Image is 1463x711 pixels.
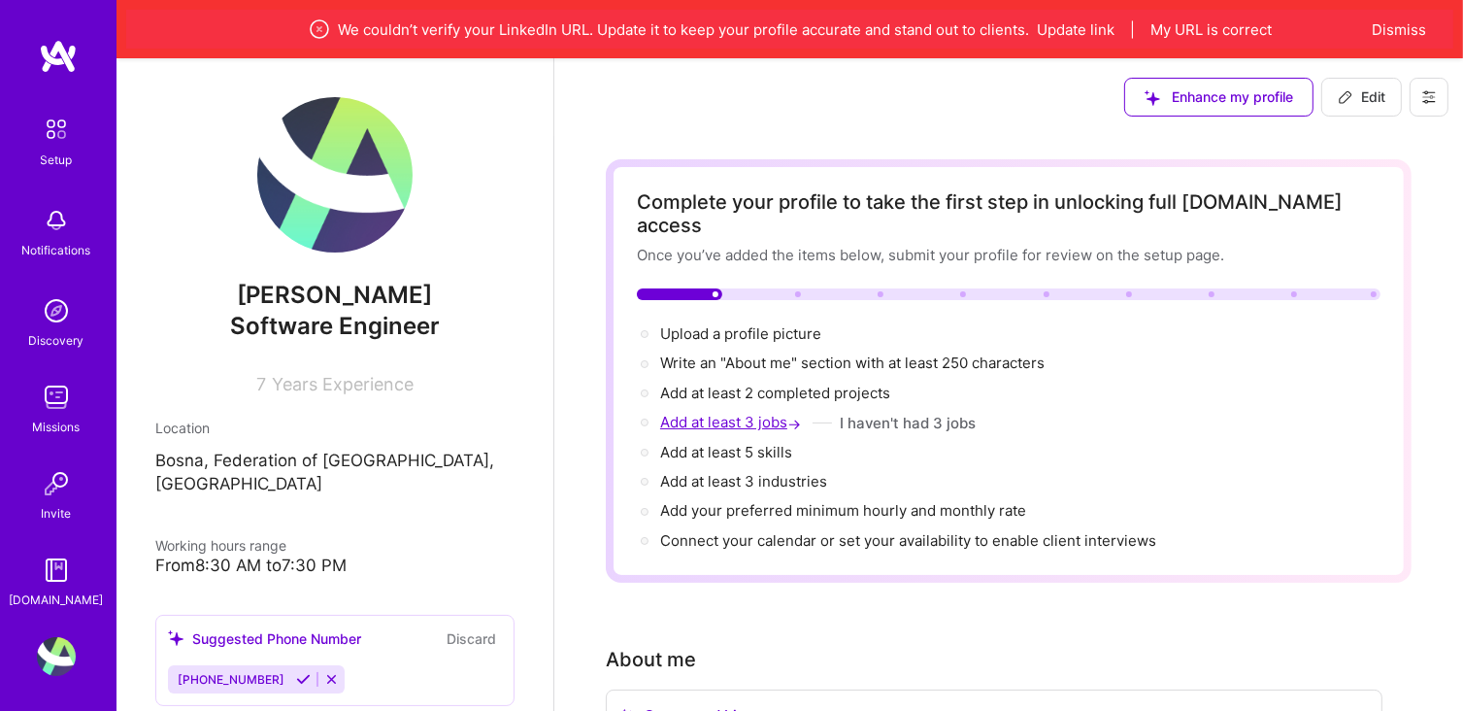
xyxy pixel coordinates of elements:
span: Write an "About me" section with at least 250 characters [660,354,1048,372]
span: Add your preferred minimum hourly and monthly rate [660,501,1026,520]
img: discovery [37,291,76,330]
span: Edit [1338,87,1385,107]
img: Invite [37,464,76,503]
button: My URL is correct [1151,19,1273,40]
i: icon SuggestedTeams [168,630,184,647]
span: | [1131,19,1136,40]
span: → [787,414,801,434]
div: Notifications [22,240,91,260]
img: bell [37,201,76,240]
div: Setup [41,150,73,170]
div: Discovery [29,330,84,351]
div: Once you’ve added the items below, submit your profile for review on the setup page. [637,245,1380,265]
button: Discard [441,627,502,650]
i: Accept [296,672,311,687]
img: setup [36,109,77,150]
div: From 8:30 AM to 7:30 PM [155,556,515,576]
span: Working hours range [155,537,286,554]
img: teamwork [37,378,76,417]
div: Suggested Phone Number [168,628,361,649]
div: Complete your profile to take the first step in unlocking full [DOMAIN_NAME] access [637,190,1380,237]
img: User Avatar [257,97,413,253]
button: I haven't had 3 jobs [840,413,976,433]
i: Reject [324,672,339,687]
a: User Avatar [32,637,81,676]
span: Years Experience [272,374,414,394]
button: Dismiss [1372,19,1426,40]
span: Software Engineer [230,312,440,340]
div: We couldn’t verify your LinkedIn URL. Update it to keep your profile accurate and stand out to cl... [217,17,1362,41]
img: User Avatar [37,637,76,676]
span: Add at least 5 skills [660,443,792,461]
div: Invite [42,503,72,524]
button: Update link [1038,19,1115,40]
img: logo [39,39,78,74]
div: Location [155,418,515,438]
span: Add at least 3 industries [660,472,827,491]
span: Connect your calendar or set your availability to enable client interviews [660,531,1156,550]
span: [PERSON_NAME] [155,281,515,310]
span: Upload a profile picture [660,324,821,343]
div: [DOMAIN_NAME] [10,590,104,610]
img: guide book [37,551,76,590]
button: Edit [1321,78,1402,117]
span: [PHONE_NUMBER] [178,672,284,687]
span: Add at least 3 jobs [660,413,805,431]
div: About me [606,645,696,674]
span: Add at least 2 completed projects [660,384,890,402]
div: Missions [33,417,81,437]
span: 7 [256,374,266,394]
p: Bosna, Federation of [GEOGRAPHIC_DATA], [GEOGRAPHIC_DATA] [155,450,515,496]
